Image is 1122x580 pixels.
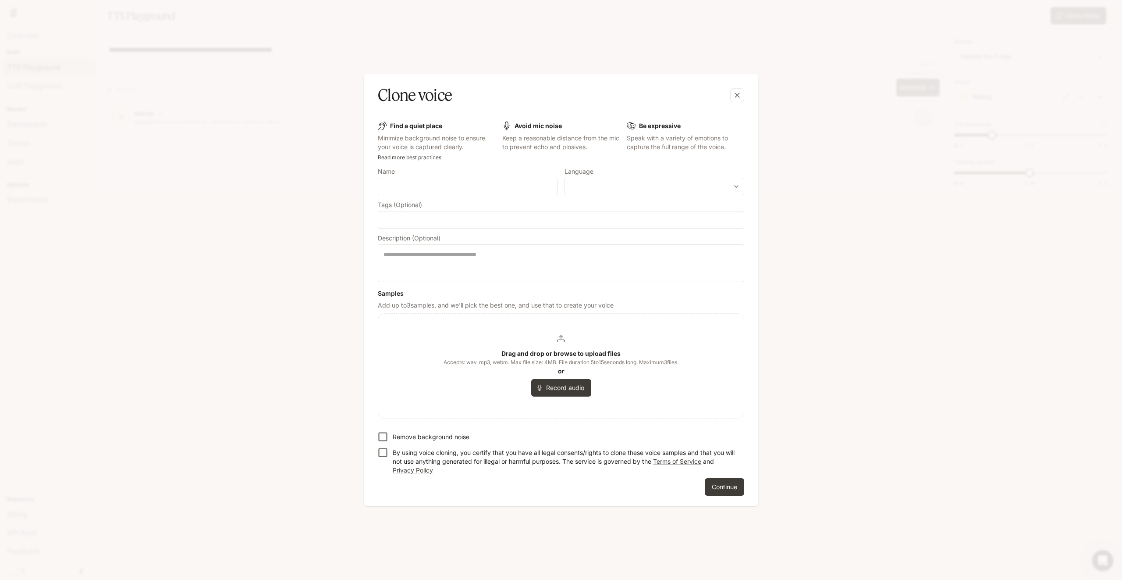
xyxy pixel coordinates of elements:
[531,379,591,397] button: Record audio
[565,182,744,191] div: ​
[444,358,678,367] span: Accepts: wav, mp3, webm. Max file size: 4MB. File duration 5 to 15 seconds long. Maximum 3 files.
[393,448,737,475] p: By using voice cloning, you certify that you have all legal consents/rights to clone these voice ...
[378,134,495,151] p: Minimize background noise to ensure your voice is captured clearly.
[378,301,744,310] p: Add up to 3 samples, and we'll pick the best one, and use that to create your voice
[378,168,395,175] p: Name
[378,154,441,161] a: Read more best practices
[378,235,440,241] p: Description (Optional)
[502,134,620,151] p: Keep a reasonable distance from the mic to prevent echo and plosives.
[501,350,621,357] b: Drag and drop or browse to upload files
[378,84,452,106] h5: Clone voice
[565,168,593,175] p: Language
[378,289,744,298] h6: Samples
[653,458,701,465] a: Terms of Service
[390,122,442,129] b: Find a quiet place
[378,202,422,208] p: Tags (Optional)
[393,466,433,474] a: Privacy Policy
[515,122,562,129] b: Avoid mic noise
[627,134,744,151] p: Speak with a variety of emotions to capture the full range of the voice.
[393,433,469,441] p: Remove background noise
[705,478,744,496] button: Continue
[639,122,681,129] b: Be expressive
[558,367,565,375] b: or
